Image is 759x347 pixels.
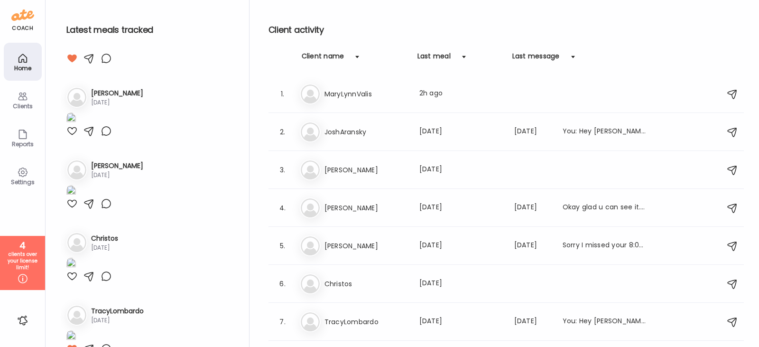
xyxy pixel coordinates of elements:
[419,202,503,214] div: [DATE]
[324,164,408,176] h3: [PERSON_NAME]
[6,103,40,109] div: Clients
[277,316,288,328] div: 7.
[324,240,408,252] h3: [PERSON_NAME]
[3,240,42,251] div: 4
[324,202,408,214] h3: [PERSON_NAME]
[514,202,551,214] div: [DATE]
[419,164,503,176] div: [DATE]
[66,113,76,125] img: images%2FcMyEk2H4zGcRrMfdWCArN4LMLzl1%2FdfarVlmfqwiEO62k6t4n%2FB8y5kniA0lRKBt8fuKDP_1080
[301,84,320,103] img: bg-avatar-default.svg
[302,51,344,66] div: Client name
[11,8,34,23] img: ate
[277,240,288,252] div: 5.
[514,316,551,328] div: [DATE]
[6,65,40,71] div: Home
[301,160,320,179] img: bg-avatar-default.svg
[6,141,40,147] div: Reports
[67,160,86,179] img: bg-avatar-default.svg
[301,198,320,217] img: bg-avatar-default.svg
[419,240,503,252] div: [DATE]
[514,126,551,138] div: [DATE]
[301,312,320,331] img: bg-avatar-default.svg
[324,316,408,328] h3: TracyLombardo
[563,126,646,138] div: You: Hey [PERSON_NAME]! I think that would be interesting for you to experiment with. Allulose is...
[277,202,288,214] div: 4.
[67,233,86,252] img: bg-avatar-default.svg
[301,122,320,141] img: bg-avatar-default.svg
[91,88,143,98] h3: [PERSON_NAME]
[67,88,86,107] img: bg-avatar-default.svg
[512,51,560,66] div: Last message
[277,88,288,100] div: 1.
[301,236,320,255] img: bg-avatar-default.svg
[419,316,503,328] div: [DATE]
[563,240,646,252] div: Sorry I missed your 8:07 call. Please try my cell again. Thanks
[66,330,76,343] img: images%2FJK67rLTrHUR5z7z1jhO1K2AYxuw2%2FKi1VGttsbOj5glUs8Tnk%2FtA5VMWJbBPZI87KBn3z2_1080
[563,202,646,214] div: Okay glad u can see it. Wasn't sure if it was going through
[277,278,288,290] div: 6.
[91,98,143,107] div: [DATE]
[419,88,503,100] div: 2h ago
[277,164,288,176] div: 3.
[91,244,118,252] div: [DATE]
[324,278,408,290] h3: Christos
[66,185,76,198] img: images%2FwKhmU31uq4gOCgplrQ1J92OgGa92%2F9gaf9PsEKSgULemPzCor%2FIwqkXIUFJVRbRvP6oXeB_1080
[91,306,144,316] h3: TracyLombardo
[66,258,76,271] img: images%2FkIt4RO4lJ4avZxkPKlOf9S80ihp1%2F68s2wWCgCHWZjBlPciJj%2F7EfukxhcnGa2UdVnU0bE_1080
[66,23,234,37] h2: Latest meals tracked
[514,240,551,252] div: [DATE]
[91,316,144,325] div: [DATE]
[417,51,451,66] div: Last meal
[277,126,288,138] div: 2.
[268,23,744,37] h2: Client activity
[12,24,33,32] div: coach
[91,171,143,179] div: [DATE]
[91,161,143,171] h3: [PERSON_NAME]
[563,316,646,328] div: You: Hey [PERSON_NAME]! Don't forget to take food pics!
[419,278,503,290] div: [DATE]
[419,126,503,138] div: [DATE]
[301,274,320,293] img: bg-avatar-default.svg
[67,306,86,325] img: bg-avatar-default.svg
[6,179,40,185] div: Settings
[324,88,408,100] h3: MaryLynnValis
[324,126,408,138] h3: JoshAransky
[91,234,118,244] h3: Christos
[3,251,42,271] div: clients over your license limit!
